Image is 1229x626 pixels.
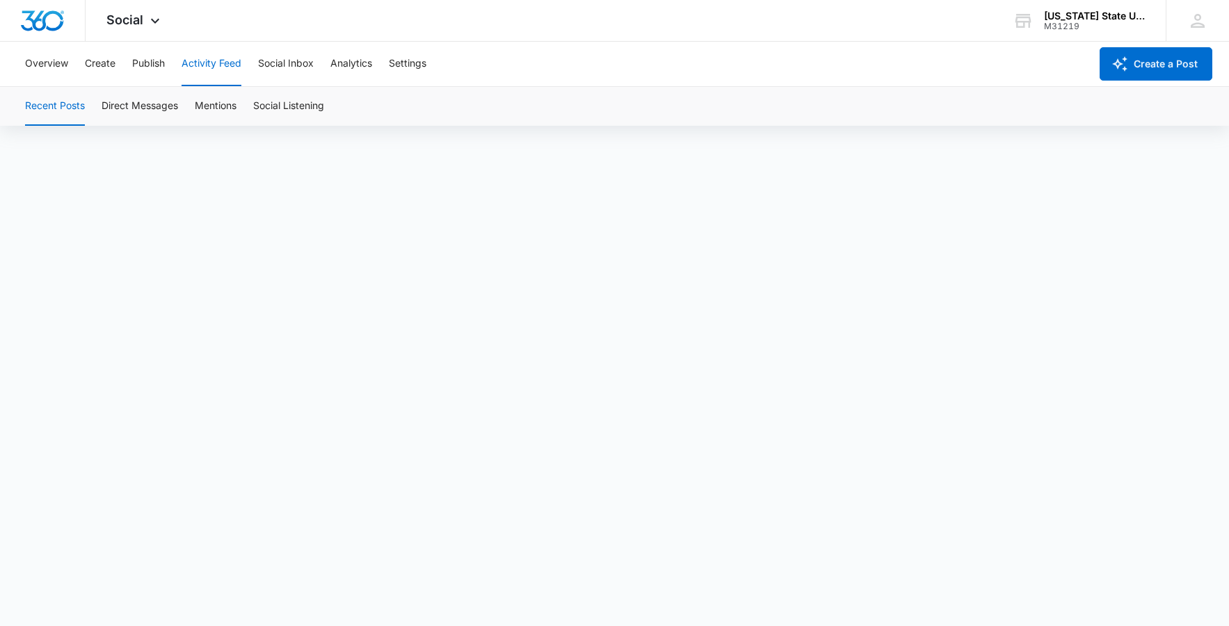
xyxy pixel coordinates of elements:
button: Direct Messages [102,87,178,126]
span: Social [106,13,143,27]
a: Not Now [14,375,79,400]
button: Analytics [330,42,372,86]
a: Learn More [174,375,250,400]
a: Using your Social Inbox. [123,333,220,346]
div: account id [1044,22,1146,31]
div: account name [1044,10,1146,22]
button: Overview [25,42,68,86]
button: Activity Feed [182,42,241,86]
a: Close modal [249,4,274,29]
button: Settings [389,42,426,86]
p: Never miss a message, comment or mention with our powerful Social Inbox. Engage with flowers acro... [14,259,264,306]
button: Publish [132,42,165,86]
button: Social Inbox [258,42,314,86]
button: Social Listening [253,87,324,126]
button: Recent Posts [25,87,85,126]
button: Create a Post [1100,47,1212,81]
button: Create [85,42,115,86]
h1: Social Inbox [14,25,264,54]
p: Learn how to manage your direct messages in our support guide, " " [14,317,264,348]
button: Mentions [195,87,236,126]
